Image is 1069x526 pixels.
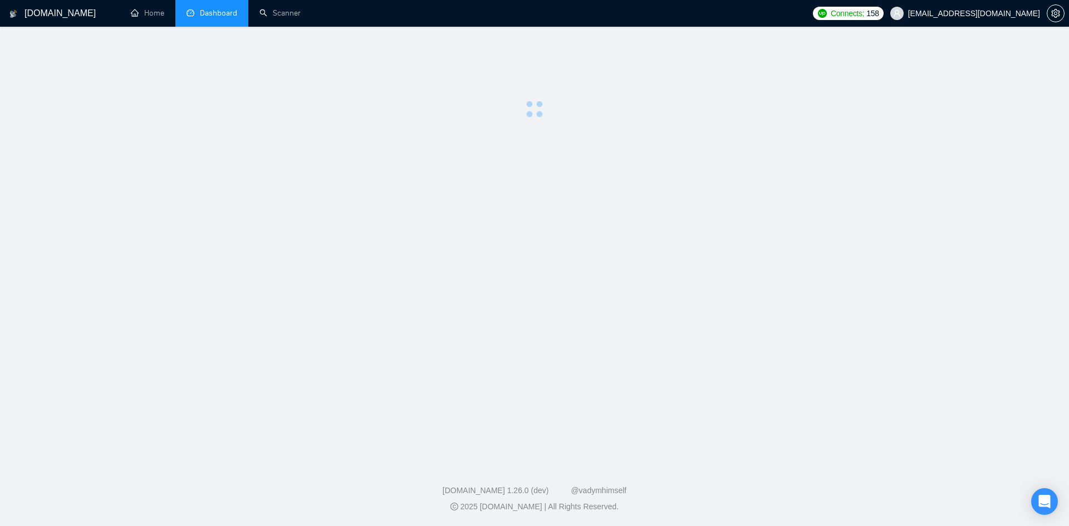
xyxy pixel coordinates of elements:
[259,8,301,18] a: searchScanner
[443,486,549,495] a: [DOMAIN_NAME] 1.26.0 (dev)
[1047,4,1065,22] button: setting
[571,486,626,495] a: @vadymhimself
[866,7,879,19] span: 158
[1047,9,1065,18] a: setting
[131,8,164,18] a: homeHome
[1031,488,1058,515] div: Open Intercom Messenger
[1047,9,1064,18] span: setting
[9,5,17,23] img: logo
[187,9,194,17] span: dashboard
[831,7,864,19] span: Connects:
[450,503,458,510] span: copyright
[818,9,827,18] img: upwork-logo.png
[200,8,237,18] span: Dashboard
[9,501,1060,513] div: 2025 [DOMAIN_NAME] | All Rights Reserved.
[893,9,901,17] span: user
